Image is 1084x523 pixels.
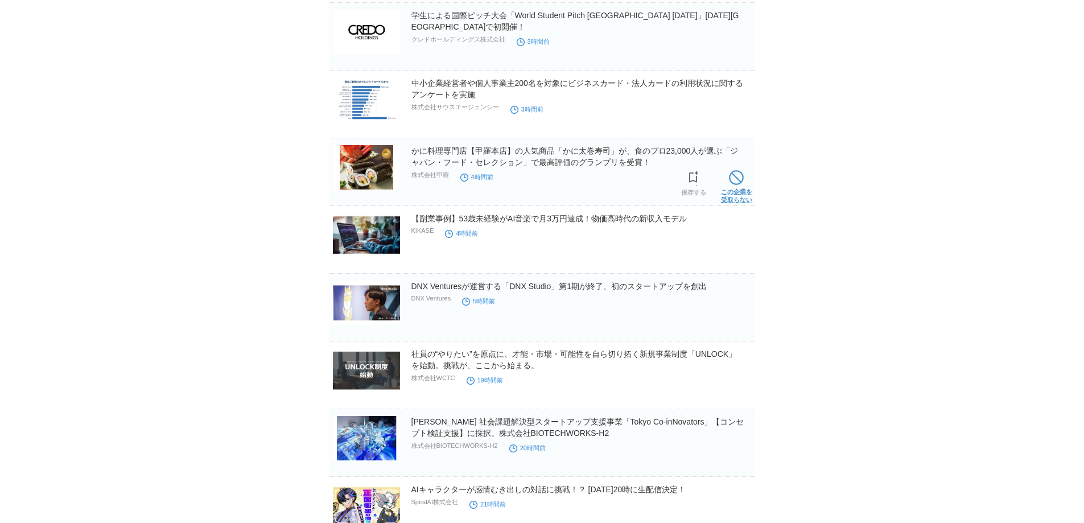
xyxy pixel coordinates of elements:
p: DNX Ventures [411,295,451,302]
p: SpiralAI株式会社 [411,498,459,506]
img: 【副業事例】53歳未経験がAI音楽で月3万円達成！物価高時代の新収入モデル [333,213,400,257]
p: 株式会社サウスエージェンシー [411,103,499,112]
a: AIキャラクターが感情むき出しの対話に挑戦！？ [DATE]20時に生配信決定！ [411,485,686,494]
img: 学生による国際ピッチ大会「World Student Pitch Philippines 2025」8月16日（土）マニラで初開催！ [333,10,400,54]
time: 5時間前 [462,298,495,304]
a: 保存する [681,168,706,196]
img: 中小企業経営者や個人事業主200名を対象にビジネスカード・法人カードの利用状況に関するアンケートを実施 [333,77,400,122]
img: 126402-4-4ff5b433cf2ddff80457de5207d31df4-1280x720.jpg [333,348,400,393]
p: KIKASE [411,227,434,234]
a: 学生による国際ピッチ大会「World Student Pitch [GEOGRAPHIC_DATA] [DATE]」[DATE][GEOGRAPHIC_DATA]で初開催！ [411,11,739,31]
time: 20時間前 [509,444,546,451]
img: かに料理専門店【甲羅本店】の人気商品「かに太巻寿司」が、食のプロ23,000人が選ぶ「ジャパン・フード・セレクション」で最高評価のグランプリを受賞！ [333,145,400,190]
p: 株式会社甲羅 [411,171,449,179]
p: クレドホールディングス株式会社 [411,35,505,44]
a: 社員の“やりたい”を原点に、才能・市場・可能性を自ら切り拓く新規事業制度「UNLOCK」を始動。挑戦が、ここから始まる。 [411,349,737,370]
a: かに料理専門店【甲羅本店】の人気商品「かに太巻寿司」が、食のプロ23,000人が選ぶ「ジャパン・フード・セレクション」で最高評価のグランプリを受賞！ [411,146,739,167]
time: 21時間前 [469,501,506,508]
time: 19時間前 [467,377,503,384]
time: 3時間前 [517,38,550,45]
p: 株式会社WCTC [411,374,455,382]
img: 138627-21-c6076e9207aef1fa2f1be990000d9fab-1024x768.jpg [333,416,400,460]
img: 21318-19-5c3ce41285ffaf44245edd917964b034-1280x670.png [333,281,400,325]
time: 4時間前 [460,174,493,180]
a: DNX Venturesが運営する「DNX Studio」第1期が終了、初のスタートアップを創出 [411,282,707,291]
a: 【副業事例】53歳未経験がAI音楽で月3万円達成！物価高時代の新収入モデル [411,214,687,223]
a: [PERSON_NAME] 社会課題解決型スタートアップ支援事業「Tokyo Co-inNovators」【コンセプト検証支援】に採択。株式会社BIOTECHWORKS-H2 [411,417,744,438]
time: 3時間前 [510,106,543,113]
time: 4時間前 [445,230,478,237]
p: 株式会社BIOTECHWORKS-H2 [411,442,498,450]
a: この企業を受取らない [721,167,752,204]
a: 中小企業経営者や個人事業主200名を対象にビジネスカード・法人カードの利用状況に関するアンケートを実施 [411,79,743,99]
